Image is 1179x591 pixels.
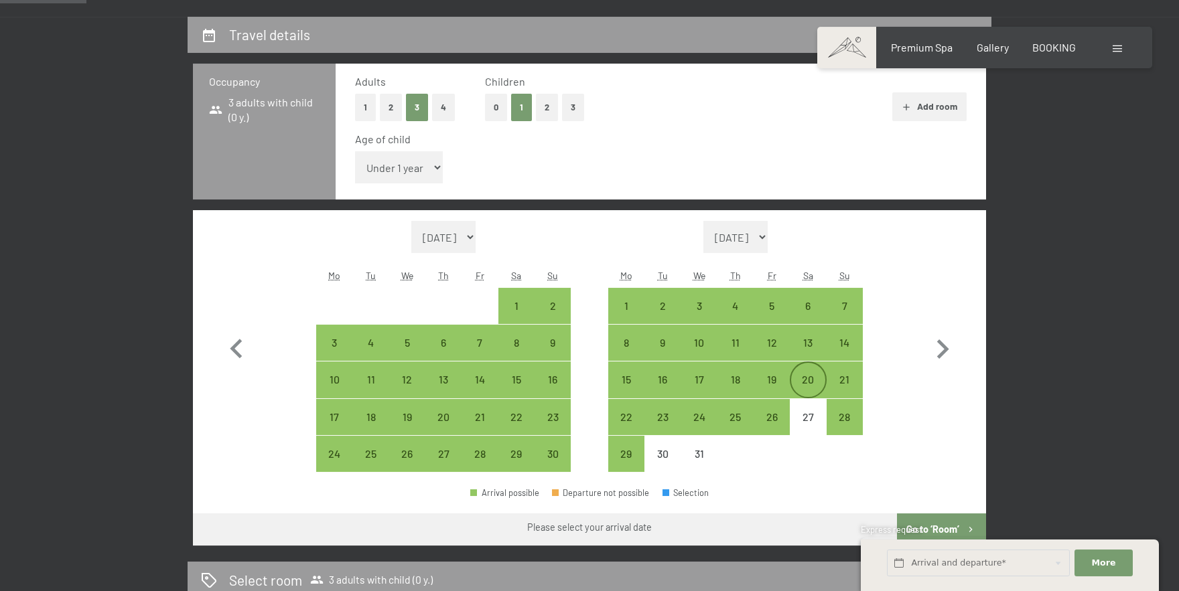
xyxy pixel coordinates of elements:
[500,337,533,371] div: 8
[406,94,428,121] button: 3
[552,489,650,497] div: Departure not possible
[719,412,752,445] div: 25
[891,41,953,54] span: Premium Spa
[316,325,352,361] div: Mon Nov 03 2025
[316,399,352,435] div: Mon Nov 17 2025
[498,325,535,361] div: Sat Nov 08 2025
[892,92,967,122] button: Add room
[608,361,644,398] div: Mon Dec 15 2025
[754,325,790,361] div: Fri Dec 12 2025
[498,399,535,435] div: Sat Nov 22 2025
[646,448,679,482] div: 30
[791,412,825,445] div: 27
[754,288,790,324] div: Arrival possible
[536,94,558,121] button: 2
[355,75,386,88] span: Adults
[463,374,496,408] div: 14
[498,436,535,472] div: Sat Nov 29 2025
[462,399,498,435] div: Arrival possible
[389,399,425,435] div: Arrival possible
[1092,557,1116,569] span: More
[318,412,351,445] div: 17
[535,325,571,361] div: Sun Nov 09 2025
[620,270,632,281] abbr: Monday
[644,288,681,324] div: Arrival possible
[644,436,681,472] div: Tue Dec 30 2025
[389,436,425,472] div: Wed Nov 26 2025
[791,337,825,371] div: 13
[754,399,790,435] div: Arrival possible
[719,337,752,371] div: 11
[790,399,826,435] div: Arrival not possible
[608,325,644,361] div: Mon Dec 08 2025
[355,94,376,121] button: 1
[790,325,826,361] div: Arrival possible
[610,448,643,482] div: 29
[755,374,788,408] div: 19
[535,325,571,361] div: Arrival possible
[803,270,813,281] abbr: Saturday
[717,288,754,324] div: Arrival possible
[608,325,644,361] div: Arrival possible
[754,288,790,324] div: Fri Dec 05 2025
[663,489,709,497] div: Selection
[511,94,532,121] button: 1
[463,412,496,445] div: 21
[608,436,644,472] div: Mon Dec 29 2025
[681,436,717,472] div: Arrival not possible
[535,399,571,435] div: Arrival possible
[644,436,681,472] div: Arrival not possible
[682,374,715,408] div: 17
[923,221,962,473] button: Next month
[535,288,571,324] div: Arrival possible
[681,361,717,398] div: Arrival possible
[425,399,462,435] div: Arrival possible
[401,270,413,281] abbr: Wednesday
[500,448,533,482] div: 29
[790,399,826,435] div: Sat Dec 27 2025
[717,361,754,398] div: Arrival possible
[354,337,387,371] div: 4
[682,301,715,334] div: 3
[682,337,715,371] div: 10
[717,325,754,361] div: Thu Dec 11 2025
[644,325,681,361] div: Arrival possible
[498,325,535,361] div: Arrival possible
[681,288,717,324] div: Wed Dec 03 2025
[730,270,741,281] abbr: Thursday
[354,448,387,482] div: 25
[644,399,681,435] div: Arrival possible
[476,270,484,281] abbr: Friday
[536,374,569,408] div: 16
[644,361,681,398] div: Tue Dec 16 2025
[827,399,863,435] div: Sun Dec 28 2025
[427,337,460,371] div: 6
[610,412,643,445] div: 22
[646,337,679,371] div: 9
[432,94,455,121] button: 4
[790,361,826,398] div: Sat Dec 20 2025
[681,399,717,435] div: Arrival possible
[500,301,533,334] div: 1
[229,26,310,43] h2: Travel details
[318,337,351,371] div: 3
[828,301,861,334] div: 7
[827,361,863,398] div: Sun Dec 21 2025
[828,374,861,408] div: 21
[827,399,863,435] div: Arrival possible
[425,436,462,472] div: Thu Nov 27 2025
[562,94,584,121] button: 3
[682,448,715,482] div: 31
[608,399,644,435] div: Arrival possible
[535,361,571,398] div: Arrival possible
[485,75,525,88] span: Children
[693,270,705,281] abbr: Wednesday
[827,325,863,361] div: Sun Dec 14 2025
[608,399,644,435] div: Mon Dec 22 2025
[498,361,535,398] div: Arrival possible
[425,361,462,398] div: Arrival possible
[438,270,449,281] abbr: Thursday
[352,325,389,361] div: Arrival possible
[790,288,826,324] div: Arrival possible
[425,325,462,361] div: Thu Nov 06 2025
